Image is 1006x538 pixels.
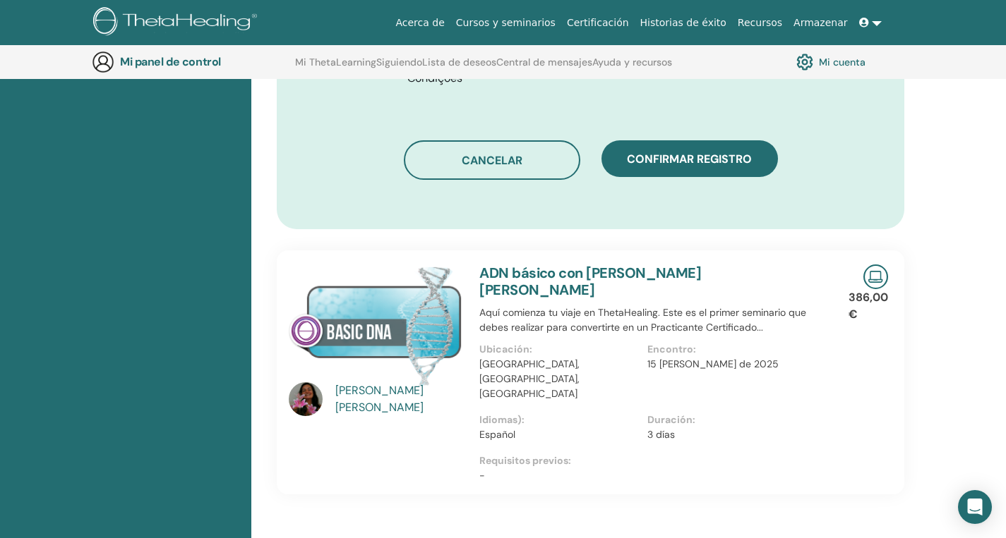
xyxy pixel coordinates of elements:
font: Confirmar registro [627,152,752,166]
font: Ubicación: [479,343,532,355]
font: Requisitos previos: [479,454,571,467]
font: Mi ThetaLearning [295,56,376,68]
button: Confirmar registro [601,140,778,177]
img: cog.svg [796,50,813,74]
img: default.jpg [289,382,323,416]
font: Armazenar [794,17,847,28]
font: 3 días [647,428,675,441]
font: Español [479,428,515,441]
img: logo.png [93,7,262,39]
a: Ayuda y recursos [592,56,672,79]
a: Lista de deseos [422,56,496,79]
a: Siguiendo [376,56,422,79]
a: Certificación [561,10,635,36]
img: ADN básico [289,264,462,386]
font: Certificación [567,17,629,28]
font: Central de mensajes [496,56,592,68]
a: Cursos y seminarios [450,10,561,36]
font: Recursos [738,17,782,28]
font: Mi panel de control [120,54,221,69]
font: Duración: [647,413,695,426]
font: [GEOGRAPHIC_DATA], [GEOGRAPHIC_DATA], [GEOGRAPHIC_DATA] [479,357,580,400]
font: Siguiendo [376,56,422,68]
font: Mi cuenta [819,56,866,69]
font: Ayuda y recursos [592,56,672,68]
a: Historias de éxito [635,10,732,36]
a: Mi ThetaLearning [295,56,376,79]
a: Acerca de [390,10,450,36]
font: Cancelar [462,153,522,168]
font: [PERSON_NAME] clic para confirmar que usted concorda con los Termos e Condições [407,54,806,85]
a: Recursos [732,10,788,36]
font: 15 [PERSON_NAME] de 2025 [647,357,779,370]
a: Central de mensajes [496,56,592,79]
font: Cursos y seminarios [456,17,556,28]
a: ADN básico con [PERSON_NAME] [PERSON_NAME] [479,264,701,299]
font: - [479,469,485,482]
font: Lista de deseos [422,56,496,68]
font: 386,00 € [849,290,888,322]
a: [PERSON_NAME] [PERSON_NAME] [335,382,466,416]
font: Encontro: [647,343,696,355]
button: Cancelar [404,140,580,180]
font: Historias de éxito [640,17,726,28]
font: [PERSON_NAME] [PERSON_NAME] [335,383,424,415]
a: Armazenar [788,10,853,36]
a: Mi cuenta [796,50,866,74]
img: generic-user-icon.jpg [92,51,114,73]
font: Acerca de [395,17,444,28]
font: Aquí comienza tu viaje en ThetaHealing. Este es el primer seminario que debes realizar para conve... [479,306,806,334]
div: Abrir Intercom Messenger [958,490,992,524]
img: Seminario en línea en vivo [863,264,888,289]
font: Idiomas): [479,413,525,426]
